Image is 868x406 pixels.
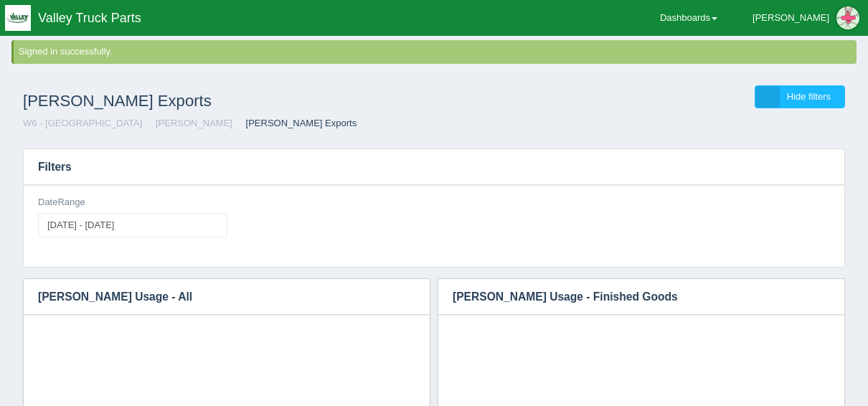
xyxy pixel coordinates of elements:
h3: [PERSON_NAME] Usage - Finished Goods [438,279,823,315]
a: Hide filters [755,85,845,109]
h3: [PERSON_NAME] Usage - All [24,279,408,315]
a: [PERSON_NAME] [156,118,232,128]
span: Valley Truck Parts [38,11,141,25]
a: W6 - [GEOGRAPHIC_DATA] [23,118,142,128]
h1: [PERSON_NAME] Exports [23,85,434,117]
label: DateRange [38,196,85,209]
span: Hide filters [787,91,831,102]
img: q1blfpkbivjhsugxdrfq.png [5,5,31,31]
img: Profile Picture [836,6,859,29]
li: [PERSON_NAME] Exports [235,117,357,131]
div: [PERSON_NAME] [753,4,829,32]
div: Signed in successfully. [19,45,854,59]
h3: Filters [24,149,844,185]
